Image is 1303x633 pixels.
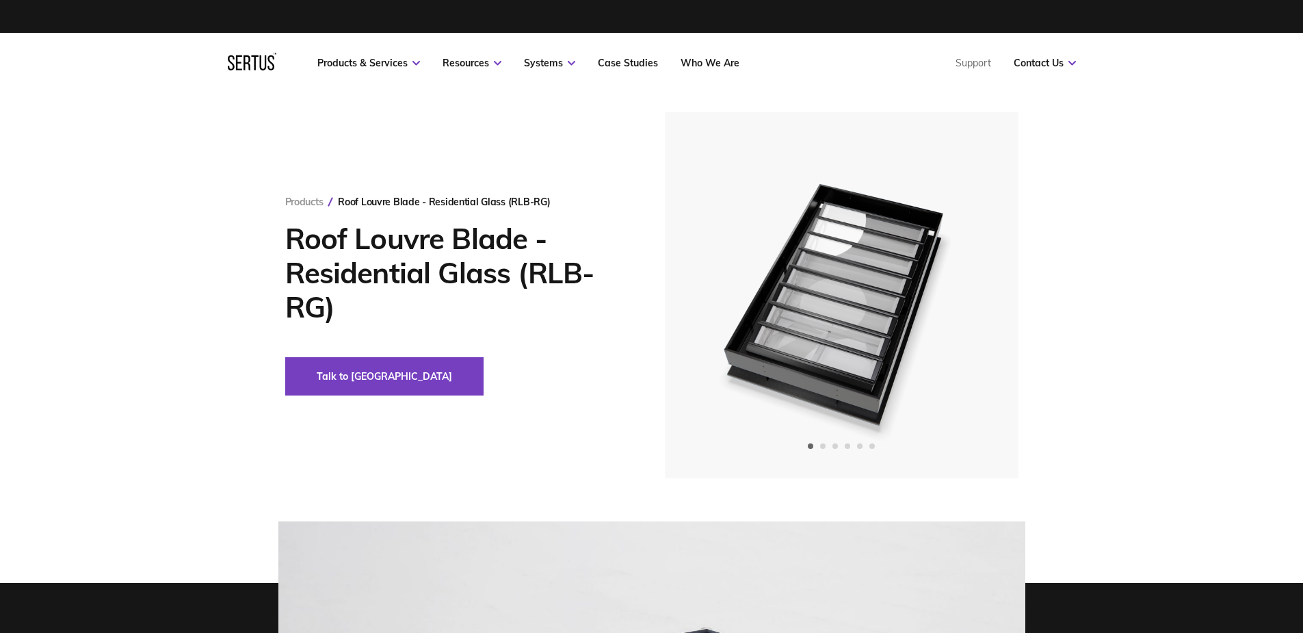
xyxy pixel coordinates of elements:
span: Go to slide 2 [820,443,826,449]
button: Talk to [GEOGRAPHIC_DATA] [285,357,484,396]
iframe: Chat Widget [1057,474,1303,633]
a: Systems [524,57,575,69]
a: Resources [443,57,501,69]
span: Go to slide 6 [869,443,875,449]
a: Case Studies [598,57,658,69]
h1: Roof Louvre Blade - Residential Glass (RLB-RG) [285,222,624,324]
a: Who We Are [681,57,739,69]
a: Contact Us [1014,57,1076,69]
span: Go to slide 4 [845,443,850,449]
a: Products & Services [317,57,420,69]
span: Go to slide 5 [857,443,863,449]
a: Support [956,57,991,69]
span: Go to slide 3 [832,443,838,449]
a: Products [285,196,324,208]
